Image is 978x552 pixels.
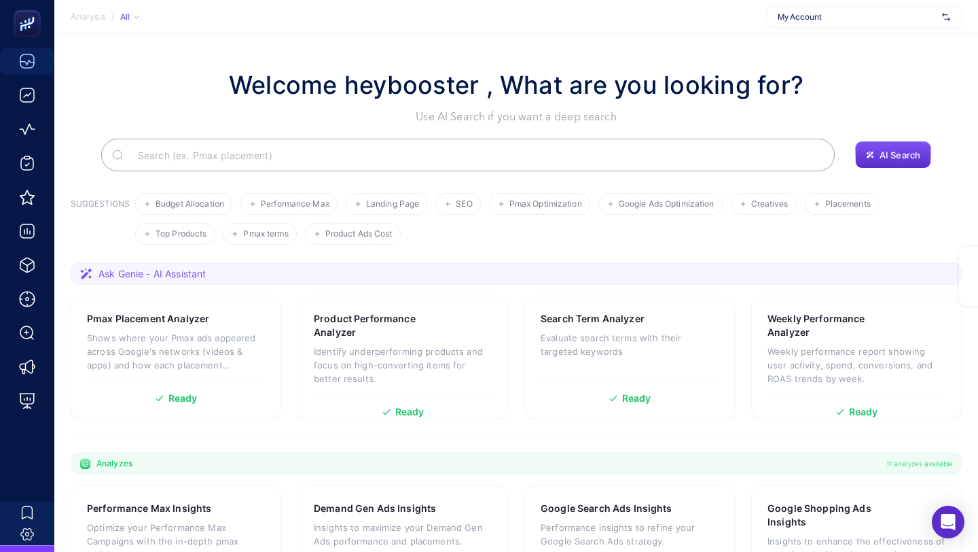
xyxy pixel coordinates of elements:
input: Search [127,136,824,174]
p: Weekly performance report showing user activity, spend, conversions, and ROAS trends by week. [767,345,945,385]
a: Pmax Placement AnalyzerShows where your Pmax ads appeared across Google's networks (videos & apps... [71,296,281,419]
h3: Search Term Analyzer [541,312,645,326]
div: All [120,12,139,22]
h3: Google Search Ads Insights [541,502,672,515]
span: Pmax Optimization [509,199,582,209]
p: Identify underperforming products and focus on high-converting items for better results. [314,345,492,385]
h3: SUGGESTIONS [71,199,130,245]
span: Analyzes [96,458,132,469]
div: Open Intercom Messenger [932,506,964,538]
span: Ready [395,407,424,417]
span: / [111,11,115,22]
span: Analysis [71,12,106,22]
span: Ready [622,394,651,403]
p: Use AI Search if you want a deep search [229,109,803,125]
span: Ask Genie - AI Assistant [98,267,206,281]
span: Creatives [751,199,789,209]
span: Ready [168,394,198,403]
h3: Google Shopping Ads Insights [767,502,903,529]
h3: Product Performance Analyzer [314,312,449,339]
a: Weekly Performance AnalyzerWeekly performance report showing user activity, spend, conversions, a... [751,296,962,419]
span: AI Search [880,150,920,160]
h1: Welcome heybooster , What are you looking for? [229,67,803,103]
p: Evaluate search terms with their targeted keywords [541,331,719,358]
h3: Demand Gen Ads Insights [314,502,436,515]
span: Landing Page [366,199,419,209]
a: Search Term AnalyzerEvaluate search terms with their targeted keywordsReady [524,296,735,419]
img: svg%3e [942,10,950,24]
span: Placements [825,199,871,209]
span: Top Products [156,229,206,239]
h3: Pmax Placement Analyzer [87,312,209,326]
a: Product Performance AnalyzerIdentify underperforming products and focus on high-converting items ... [297,296,508,419]
span: Pmax terms [243,229,288,239]
span: My Account [778,12,937,22]
p: Insights to maximize your Demand Gen Ads performance and placements. [314,521,492,548]
h3: Performance Max Insights [87,502,211,515]
p: Shows where your Pmax ads appeared across Google's networks (videos & apps) and how each placemen... [87,331,265,372]
span: 11 analyzes available [886,458,953,469]
span: Budget Allocation [156,199,224,209]
button: AI Search [855,141,931,169]
span: Google Ads Optimization [619,199,714,209]
span: SEO [456,199,472,209]
span: Performance Max [261,199,329,209]
p: Performance insights to refine your Google Search Ads strategy. [541,521,719,548]
span: Ready [849,407,878,417]
span: Product Ads Cost [325,229,393,239]
h3: Weekly Performance Analyzer [767,312,903,339]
